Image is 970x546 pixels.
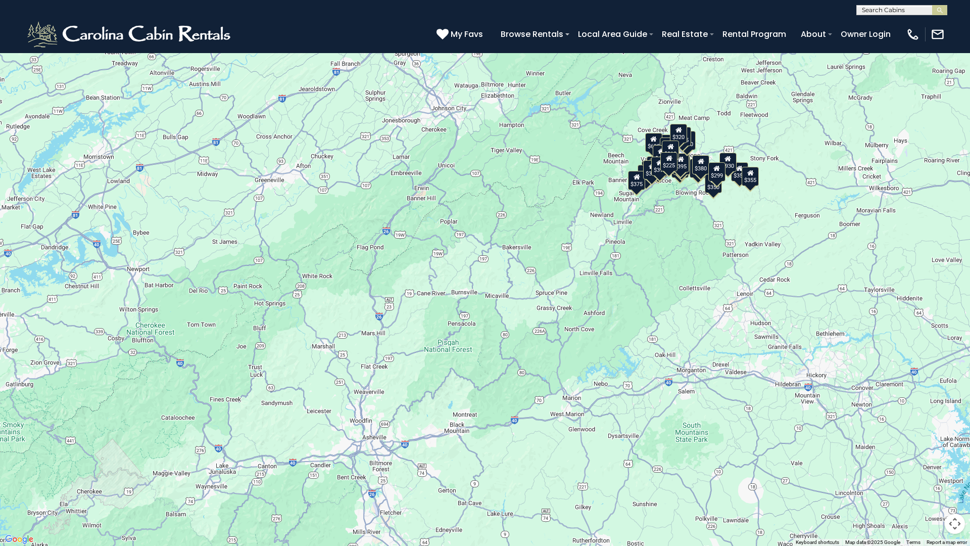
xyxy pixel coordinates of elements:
[796,25,831,43] a: About
[742,167,759,186] div: $355
[672,153,689,172] div: $395
[653,145,670,164] div: $410
[836,25,896,43] a: Owner Login
[660,138,677,157] div: $460
[690,159,707,178] div: $695
[717,25,791,43] a: Rental Program
[731,162,748,181] div: $355
[647,156,664,175] div: $400
[692,155,709,174] div: $380
[657,25,713,43] a: Real Estate
[25,19,235,50] img: White-1-2.png
[451,28,483,40] span: My Favs
[437,28,486,41] a: My Favs
[662,141,679,160] div: $210
[660,134,677,154] div: $565
[906,27,920,41] img: phone-regular-white.png
[670,124,687,143] div: $320
[931,27,945,41] img: mail-regular-white.png
[573,25,652,43] a: Local Area Guide
[705,174,722,193] div: $350
[645,133,662,152] div: $635
[719,153,737,172] div: $930
[708,162,725,181] div: $299
[638,165,655,184] div: $330
[660,152,677,171] div: $225
[651,157,668,176] div: $395
[643,160,660,179] div: $325
[496,25,568,43] a: Browse Rentals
